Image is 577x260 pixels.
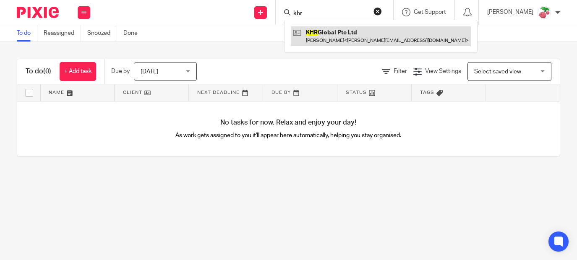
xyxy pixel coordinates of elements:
[43,68,51,75] span: (0)
[487,8,533,16] p: [PERSON_NAME]
[60,62,96,81] a: + Add task
[17,118,560,127] h4: No tasks for now. Relax and enjoy your day!
[153,131,424,140] p: As work gets assigned to you it'll appear here automatically, helping you stay organised.
[44,25,81,42] a: Reassigned
[414,9,446,15] span: Get Support
[394,68,407,74] span: Filter
[141,69,158,75] span: [DATE]
[87,25,117,42] a: Snoozed
[17,25,37,42] a: To do
[538,6,551,19] img: Cherubi-Pokemon-PNG-Isolated-HD.png
[111,67,130,75] p: Due by
[373,7,382,16] button: Clear
[474,69,521,75] span: Select saved view
[123,25,144,42] a: Done
[17,7,59,18] img: Pixie
[425,68,461,74] span: View Settings
[26,67,51,76] h1: To do
[420,90,434,95] span: Tags
[292,10,368,18] input: Search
